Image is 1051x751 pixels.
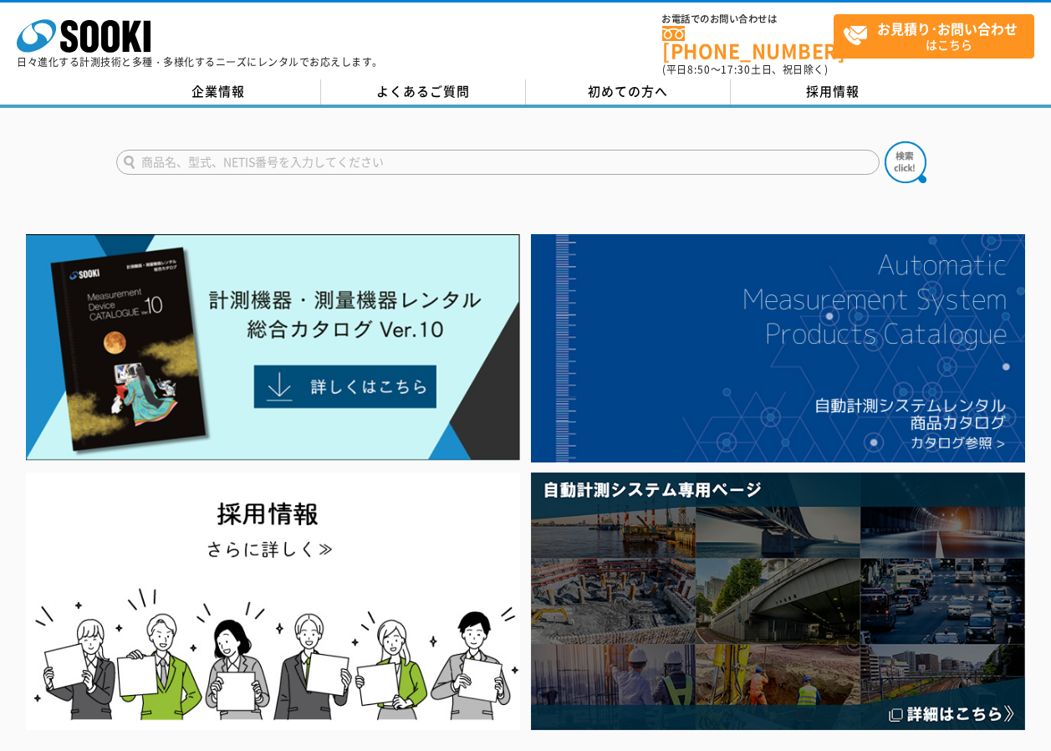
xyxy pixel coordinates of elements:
[26,473,520,729] img: SOOKI recruit
[17,57,383,67] p: 日々進化する計測技術と多種・多様化するニーズにレンタルでお応えします。
[531,234,1025,462] img: 自動計測システムカタログ
[721,62,751,77] span: 17:30
[843,15,1033,57] span: はこちら
[526,79,731,105] a: 初めての方へ
[116,150,880,175] input: 商品名、型式、NETIS番号を入力してください
[662,14,834,24] span: お電話でのお問い合わせは
[885,141,926,183] img: btn_search.png
[116,79,321,105] a: 企業情報
[531,473,1025,729] img: 自動計測システム専用ページ
[687,62,711,77] span: 8:50
[731,79,936,105] a: 採用情報
[321,79,526,105] a: よくあるご質問
[588,82,668,100] span: 初めての方へ
[834,14,1034,59] a: お見積り･お問い合わせはこちら
[662,26,834,60] a: [PHONE_NUMBER]
[877,18,1018,38] strong: お見積り･お問い合わせ
[662,62,828,77] span: (平日 ～ 土日、祝日除く)
[26,234,520,461] img: Catalog Ver10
